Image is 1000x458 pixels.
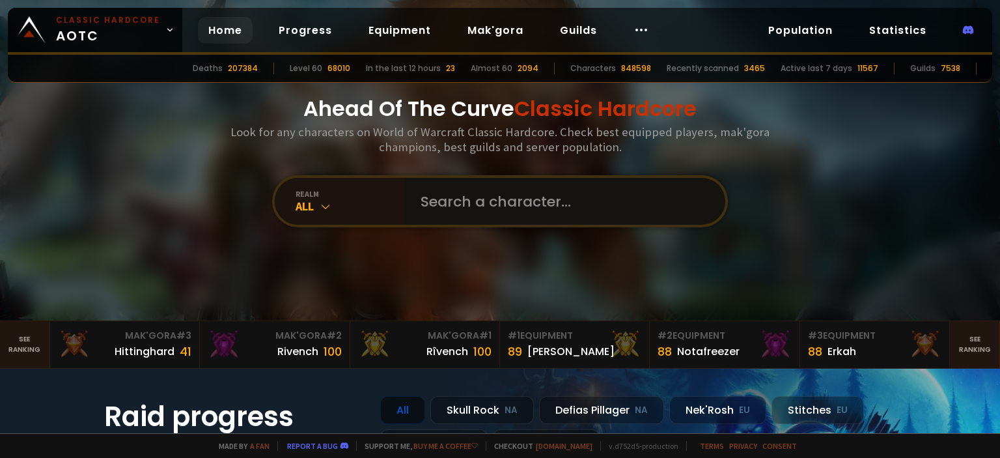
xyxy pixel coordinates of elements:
[658,329,673,342] span: # 2
[358,17,441,44] a: Equipment
[303,93,697,124] h1: Ahead Of The Curve
[771,396,864,424] div: Stitches
[430,396,534,424] div: Skull Rock
[457,17,534,44] a: Mak'gora
[941,63,960,74] div: 7538
[800,321,950,368] a: #3Equipment88Erkah
[808,343,822,360] div: 88
[950,321,1000,368] a: Seeranking
[527,343,615,360] div: [PERSON_NAME]
[600,441,678,451] span: v. d752d5 - production
[176,329,191,342] span: # 3
[500,321,650,368] a: #1Equipment89[PERSON_NAME]
[739,404,750,417] small: EU
[50,321,200,368] a: Mak'Gora#3Hittinghard41
[413,441,478,451] a: Buy me a coffee
[350,321,500,368] a: Mak'Gora#1Rîvench100
[324,343,342,360] div: 100
[808,329,941,343] div: Equipment
[539,396,664,424] div: Defias Pillager
[508,343,522,360] div: 89
[358,329,492,343] div: Mak'Gora
[505,404,518,417] small: NA
[621,63,651,74] div: 848598
[56,14,160,46] span: AOTC
[115,343,174,360] div: Hittinghard
[570,63,616,74] div: Characters
[729,441,757,451] a: Privacy
[104,396,365,437] h1: Raid progress
[426,343,468,360] div: Rîvench
[58,329,191,343] div: Mak'Gora
[700,441,724,451] a: Terms
[268,17,342,44] a: Progress
[910,63,936,74] div: Guilds
[193,63,223,74] div: Deaths
[225,124,775,154] h3: Look for any characters on World of Warcraft Classic Hardcore. Check best equipped players, mak'g...
[549,17,607,44] a: Guilds
[514,94,697,123] span: Classic Hardcore
[658,329,791,343] div: Equipment
[827,343,856,360] div: Erkah
[296,199,405,214] div: All
[250,441,270,451] a: a fan
[290,63,322,74] div: Level 60
[366,63,441,74] div: In the last 12 hours
[446,63,455,74] div: 23
[518,63,538,74] div: 2094
[635,404,648,417] small: NA
[471,63,512,74] div: Almost 60
[327,329,342,342] span: # 2
[781,63,852,74] div: Active last 7 days
[56,14,160,26] small: Classic Hardcore
[486,441,592,451] span: Checkout
[180,343,191,360] div: 41
[8,8,182,52] a: Classic HardcoreAOTC
[380,429,488,457] div: Doomhowl
[356,441,478,451] span: Support me,
[228,63,258,74] div: 207384
[327,63,350,74] div: 68010
[857,63,878,74] div: 11567
[508,329,641,343] div: Equipment
[808,329,823,342] span: # 3
[296,189,405,199] div: realm
[473,343,492,360] div: 100
[198,17,253,44] a: Home
[758,17,843,44] a: Population
[287,441,338,451] a: Report a bug
[658,343,672,360] div: 88
[200,321,350,368] a: Mak'Gora#2Rivench100
[762,441,797,451] a: Consent
[650,321,799,368] a: #2Equipment88Notafreezer
[669,396,766,424] div: Nek'Rosh
[837,404,848,417] small: EU
[536,441,592,451] a: [DOMAIN_NAME]
[859,17,937,44] a: Statistics
[508,329,520,342] span: # 1
[493,429,600,457] div: Soulseeker
[677,343,740,360] div: Notafreezer
[413,178,710,225] input: Search a character...
[380,396,425,424] div: All
[479,329,492,342] span: # 1
[208,329,341,343] div: Mak'Gora
[277,343,318,360] div: Rivench
[211,441,270,451] span: Made by
[744,63,765,74] div: 3465
[667,63,739,74] div: Recently scanned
